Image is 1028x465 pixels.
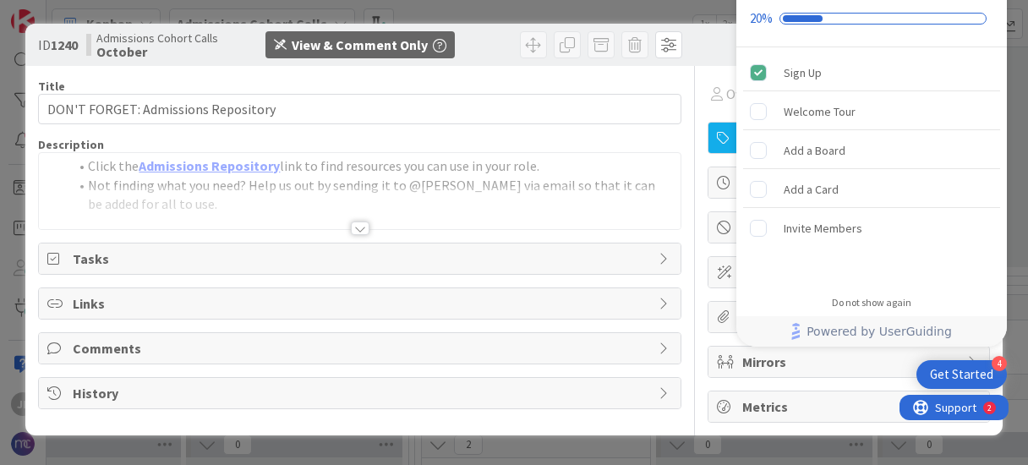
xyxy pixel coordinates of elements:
div: Invite Members [784,218,862,238]
span: Admissions Cohort Calls [96,31,218,45]
div: Add a Board is incomplete. [743,132,1000,169]
span: Tasks [73,249,649,269]
div: Add a Board [784,140,845,161]
div: 2 [88,7,92,20]
span: ID [38,35,78,55]
span: Links [73,293,649,314]
div: Get Started [930,366,993,383]
div: Welcome Tour is incomplete. [743,93,1000,130]
div: Sign Up [784,63,822,83]
div: Sign Up is complete. [743,54,1000,91]
div: 20% [750,11,773,26]
b: 1240 [51,36,78,53]
span: Comments [73,338,649,358]
div: Do not show again [832,296,911,309]
a: Powered by UserGuiding [745,316,998,347]
div: 4 [992,356,1007,371]
li: Click the link to find resources you can use in your role. [68,156,671,176]
span: Description [38,137,104,152]
label: Title [38,79,65,94]
span: Metrics [742,397,959,417]
div: Checklist items [736,47,1007,285]
li: Not finding what you need? Help us out by sending it to @[PERSON_NAME] via email so that it can b... [68,176,671,214]
span: History [73,383,649,403]
div: Welcome Tour [784,101,856,122]
div: View & Comment Only [292,35,428,55]
div: Checklist progress: 20% [750,11,993,26]
div: Footer [736,316,1007,347]
div: Add a Card is incomplete. [743,171,1000,208]
span: Powered by UserGuiding [807,321,952,342]
span: Support [36,3,77,23]
input: type card name here... [38,94,681,124]
b: October [96,45,218,58]
span: Owner [726,84,764,104]
span: Mirrors [742,352,959,372]
a: Admissions Repository [139,157,280,174]
div: Invite Members is incomplete. [743,210,1000,247]
div: Open Get Started checklist, remaining modules: 4 [916,360,1007,389]
div: Add a Card [784,179,839,200]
